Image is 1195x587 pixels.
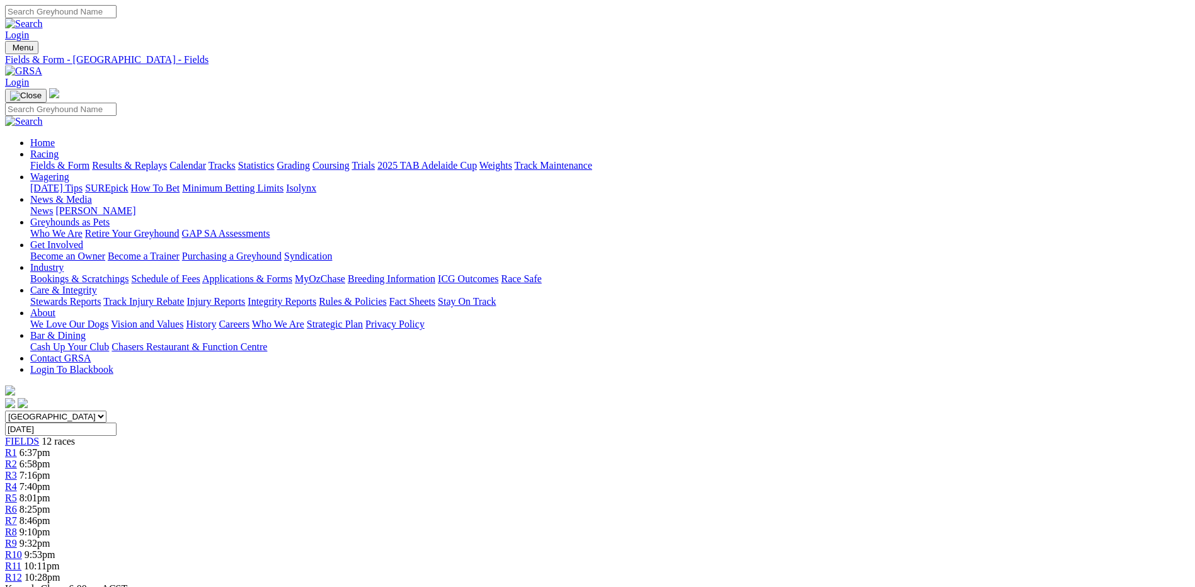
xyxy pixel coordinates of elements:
[30,364,113,375] a: Login To Blackbook
[30,341,109,352] a: Cash Up Your Club
[30,319,1190,330] div: About
[30,307,55,318] a: About
[169,160,206,171] a: Calendar
[30,251,105,261] a: Become an Owner
[25,549,55,560] span: 9:53pm
[30,273,1190,285] div: Industry
[30,205,1190,217] div: News & Media
[30,194,92,205] a: News & Media
[10,91,42,101] img: Close
[20,481,50,492] span: 7:40pm
[30,262,64,273] a: Industry
[30,353,91,363] a: Contact GRSA
[5,470,17,481] a: R3
[85,228,180,239] a: Retire Your Greyhound
[5,436,39,447] span: FIELDS
[5,54,1190,66] a: Fields & Form - [GEOGRAPHIC_DATA] - Fields
[20,493,50,503] span: 8:01pm
[18,398,28,408] img: twitter.svg
[5,385,15,396] img: logo-grsa-white.png
[5,493,17,503] a: R5
[131,273,200,284] a: Schedule of Fees
[5,447,17,458] a: R1
[30,137,55,148] a: Home
[20,504,50,515] span: 8:25pm
[30,251,1190,262] div: Get Involved
[5,549,22,560] a: R10
[20,447,50,458] span: 6:37pm
[85,183,128,193] a: SUREpick
[5,423,117,436] input: Select date
[479,160,512,171] a: Weights
[5,41,38,54] button: Toggle navigation
[186,319,216,329] a: History
[5,459,17,469] a: R2
[219,319,249,329] a: Careers
[30,217,110,227] a: Greyhounds as Pets
[286,183,316,193] a: Isolynx
[319,296,387,307] a: Rules & Policies
[55,205,135,216] a: [PERSON_NAME]
[30,171,69,182] a: Wagering
[5,398,15,408] img: facebook.svg
[182,251,282,261] a: Purchasing a Greyhound
[295,273,345,284] a: MyOzChase
[284,251,332,261] a: Syndication
[20,515,50,526] span: 8:46pm
[111,341,267,352] a: Chasers Restaurant & Function Centre
[25,572,60,583] span: 10:28pm
[389,296,435,307] a: Fact Sheets
[30,228,1190,239] div: Greyhounds as Pets
[103,296,184,307] a: Track Injury Rebate
[30,273,129,284] a: Bookings & Scratchings
[5,504,17,515] a: R6
[307,319,363,329] a: Strategic Plan
[182,228,270,239] a: GAP SA Assessments
[348,273,435,284] a: Breeding Information
[515,160,592,171] a: Track Maintenance
[30,239,83,250] a: Get Involved
[24,561,59,571] span: 10:11pm
[248,296,316,307] a: Integrity Reports
[30,296,101,307] a: Stewards Reports
[20,527,50,537] span: 9:10pm
[30,183,1190,194] div: Wagering
[49,88,59,98] img: logo-grsa-white.png
[352,160,375,171] a: Trials
[5,481,17,492] span: R4
[13,43,33,52] span: Menu
[30,330,86,341] a: Bar & Dining
[20,459,50,469] span: 6:58pm
[20,538,50,549] span: 9:32pm
[5,561,21,571] a: R11
[5,5,117,18] input: Search
[92,160,167,171] a: Results & Replays
[111,319,183,329] a: Vision and Values
[501,273,541,284] a: Race Safe
[5,515,17,526] a: R7
[30,160,1190,171] div: Racing
[20,470,50,481] span: 7:16pm
[5,538,17,549] a: R9
[30,160,89,171] a: Fields & Form
[108,251,180,261] a: Become a Trainer
[209,160,236,171] a: Tracks
[438,273,498,284] a: ICG Outcomes
[5,30,29,40] a: Login
[186,296,245,307] a: Injury Reports
[42,436,75,447] span: 12 races
[30,183,83,193] a: [DATE] Tips
[30,205,53,216] a: News
[131,183,180,193] a: How To Bet
[5,527,17,537] a: R8
[238,160,275,171] a: Statistics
